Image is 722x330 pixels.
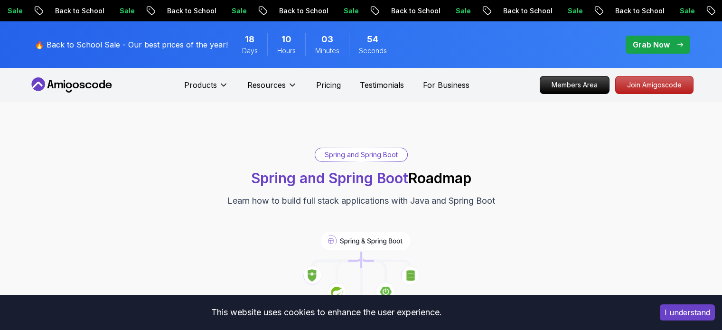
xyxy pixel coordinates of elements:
a: For Business [423,79,469,91]
a: Pricing [316,79,341,91]
span: 18 Days [245,33,254,46]
p: Sale [446,6,477,16]
span: 10 Hours [281,33,291,46]
p: Sale [558,6,589,16]
a: Testimonials [360,79,404,91]
a: Join Amigoscode [615,76,694,94]
p: Members Area [540,76,609,94]
p: Back to School [382,6,446,16]
p: Sale [334,6,365,16]
span: Hours [277,46,296,56]
p: Sale [110,6,141,16]
p: Back to School [494,6,558,16]
button: Accept cookies [660,304,715,321]
p: Join Amigoscode [616,76,693,94]
p: Grab Now [633,39,670,50]
p: Products [184,79,217,91]
p: Sale [670,6,701,16]
p: Back to School [606,6,670,16]
span: 54 Seconds [367,33,378,46]
p: Back to School [158,6,222,16]
div: Spring and Spring Boot [315,148,407,161]
span: Seconds [359,46,387,56]
span: Days [242,46,258,56]
button: Resources [247,79,297,98]
p: Learn how to build full stack applications with Java and Spring Boot [227,194,495,207]
span: 3 Minutes [321,33,333,46]
p: 🔥 Back to School Sale - Our best prices of the year! [35,39,228,50]
p: Sale [222,6,253,16]
span: Minutes [315,46,339,56]
span: Spring and Spring Boot [251,170,408,187]
h1: Roadmap [251,170,471,187]
p: Back to School [46,6,110,16]
button: Products [184,79,228,98]
p: Resources [247,79,286,91]
a: Members Area [540,76,609,94]
div: This website uses cookies to enhance the user experience. [7,302,646,323]
p: Back to School [270,6,334,16]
